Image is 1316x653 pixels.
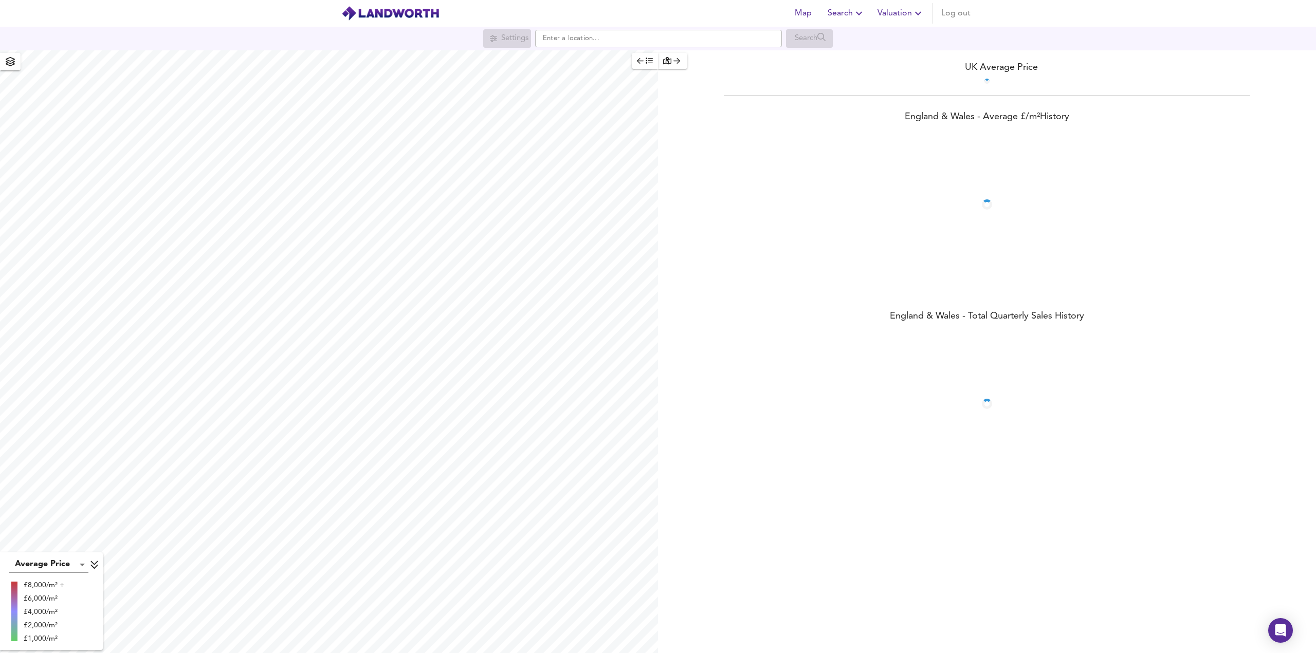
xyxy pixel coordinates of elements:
div: Open Intercom Messenger [1268,618,1293,643]
div: £4,000/m² [24,607,64,617]
span: Search [828,6,865,21]
div: England & Wales - Average £/ m² History [658,110,1316,125]
span: Map [791,6,815,21]
span: Log out [941,6,971,21]
button: Search [824,3,869,24]
div: £2,000/m² [24,620,64,630]
button: Map [787,3,819,24]
div: Search for a location first or explore the map [786,29,833,48]
img: logo [341,6,440,21]
input: Enter a location... [535,30,782,47]
div: UK Average Price [658,61,1316,74]
div: Average Price [9,556,88,573]
span: Valuation [878,6,924,21]
button: Valuation [873,3,928,24]
button: Log out [937,3,975,24]
div: England & Wales - Total Quarterly Sales History [658,310,1316,324]
div: £6,000/m² [24,593,64,604]
div: £1,000/m² [24,633,64,644]
div: £8,000/m² + [24,580,64,590]
div: Search for a location first or explore the map [483,29,531,48]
